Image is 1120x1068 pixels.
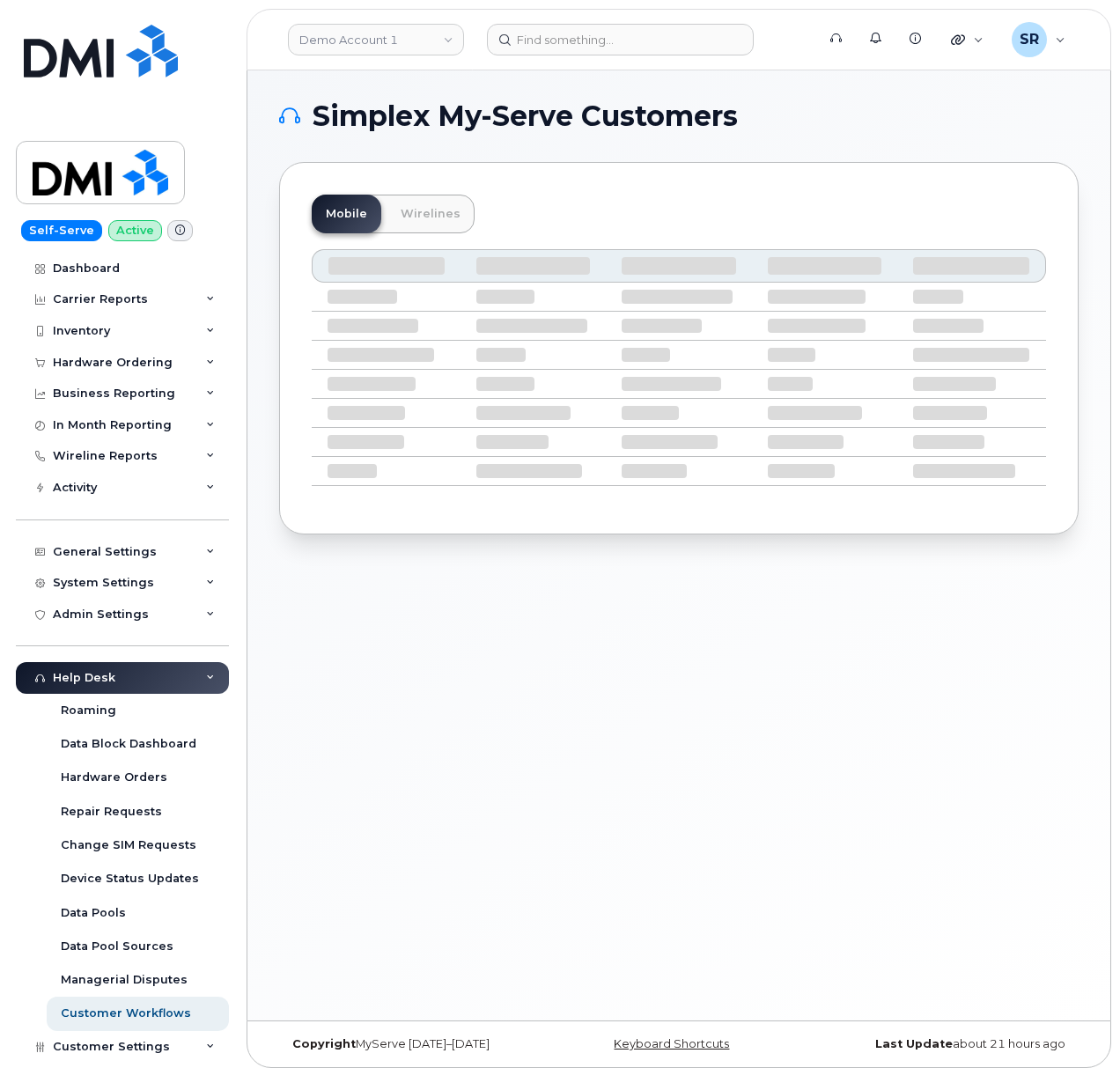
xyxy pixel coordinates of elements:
span: Simplex My-Serve Customers [313,103,738,129]
a: Wirelines [387,195,475,233]
div: MyServe [DATE]–[DATE] [279,1037,546,1051]
strong: Copyright [292,1037,356,1050]
a: Mobile [312,195,381,233]
strong: Last Update [875,1037,953,1050]
div: about 21 hours ago [812,1037,1079,1051]
a: Keyboard Shortcuts [614,1037,729,1050]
